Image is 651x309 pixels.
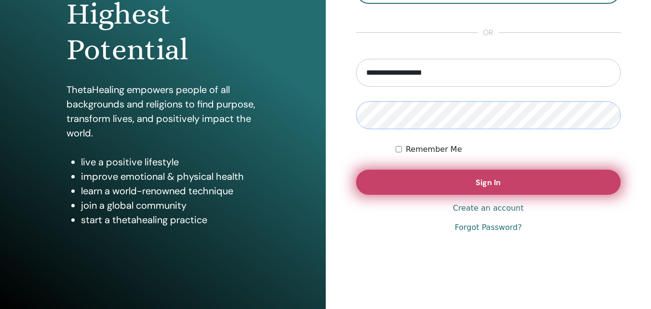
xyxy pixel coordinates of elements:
a: Forgot Password? [455,222,522,233]
a: Create an account [453,202,524,214]
li: live a positive lifestyle [81,155,259,169]
button: Sign In [356,170,621,195]
span: or [478,27,498,39]
li: learn a world-renowned technique [81,184,259,198]
li: improve emotional & physical health [81,169,259,184]
li: start a thetahealing practice [81,213,259,227]
li: join a global community [81,198,259,213]
div: Keep me authenticated indefinitely or until I manually logout [396,144,621,155]
p: ThetaHealing empowers people of all backgrounds and religions to find purpose, transform lives, a... [66,82,259,140]
span: Sign In [476,177,501,188]
label: Remember Me [406,144,462,155]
